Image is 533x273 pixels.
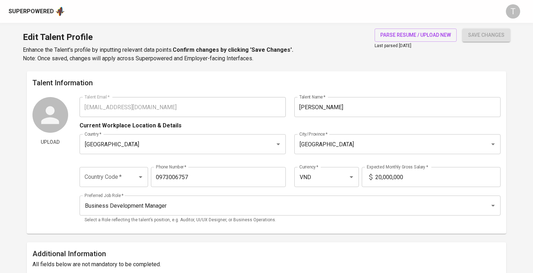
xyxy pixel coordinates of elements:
[23,29,293,46] h1: Edit Talent Profile
[375,43,411,48] span: Last parsed [DATE]
[375,29,457,42] button: parse resume / upload new
[488,201,498,211] button: Open
[380,31,451,40] span: parse resume / upload new
[32,248,501,259] h6: Additional Information
[32,259,501,269] h6: All fields below are not mandatory to be completed.
[173,46,293,53] b: Confirm changes by clicking 'Save Changes'.
[468,31,504,40] span: save changes
[462,29,510,42] button: save changes
[32,136,68,149] button: Upload
[9,7,54,16] div: Superpowered
[9,6,65,17] a: Superpoweredapp logo
[32,77,501,89] h6: Talent Information
[80,121,182,130] p: Current Workplace Location & Details
[488,139,498,149] button: Open
[35,138,65,147] span: Upload
[85,217,496,224] p: Select a Role reflecting the talent’s position, e.g. Auditor, UI/UX Designer, or Business Operati...
[346,172,356,182] button: Open
[136,172,146,182] button: Open
[23,46,293,63] p: Enhance the Talent's profile by inputting relevant data points. Note: Once saved, changes will ap...
[55,6,65,17] img: app logo
[273,139,283,149] button: Open
[506,4,520,19] div: T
